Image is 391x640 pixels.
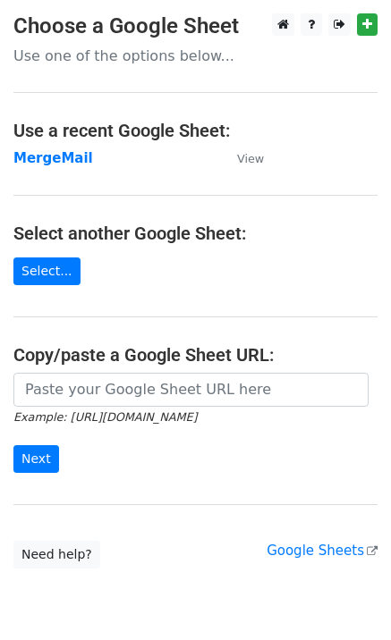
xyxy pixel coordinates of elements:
h4: Select another Google Sheet: [13,223,378,244]
small: View [237,152,264,165]
h3: Choose a Google Sheet [13,13,378,39]
a: MergeMail [13,150,93,166]
h4: Copy/paste a Google Sheet URL: [13,344,378,366]
a: Select... [13,257,81,285]
a: View [219,150,264,166]
a: Google Sheets [267,543,378,559]
a: Need help? [13,541,100,568]
input: Next [13,445,59,473]
h4: Use a recent Google Sheet: [13,120,378,141]
p: Use one of the options below... [13,46,378,65]
small: Example: [URL][DOMAIN_NAME] [13,410,197,424]
input: Paste your Google Sheet URL here [13,373,369,407]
